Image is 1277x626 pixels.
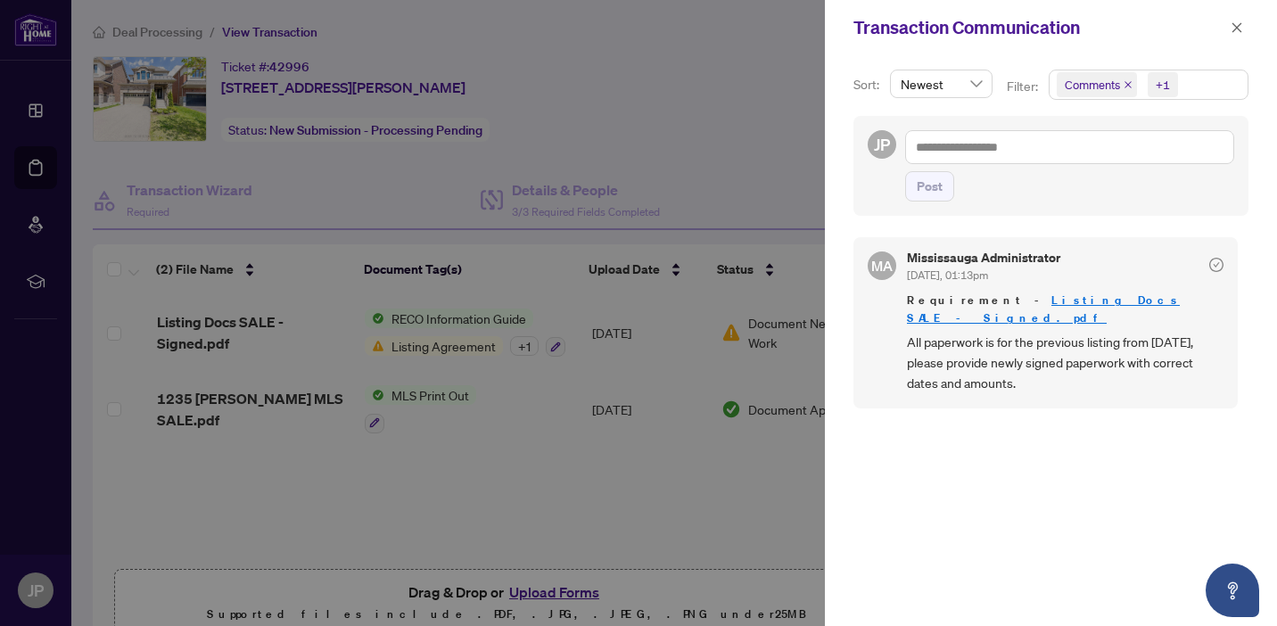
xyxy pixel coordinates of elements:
[1209,258,1223,272] span: check-circle
[1156,76,1170,94] div: +1
[905,171,954,202] button: Post
[1206,564,1259,617] button: Open asap
[907,268,988,282] span: [DATE], 01:13pm
[1007,77,1041,96] p: Filter:
[1065,76,1120,94] span: Comments
[907,292,1223,327] span: Requirement -
[907,251,1060,264] h5: Mississauga Administrator
[853,75,883,95] p: Sort:
[1231,21,1243,34] span: close
[1057,72,1137,97] span: Comments
[874,132,890,157] span: JP
[907,332,1223,394] span: All paperwork is for the previous listing from [DATE], please provide newly signed paperwork with...
[1124,80,1133,89] span: close
[871,255,893,276] span: MA
[901,70,982,97] span: Newest
[853,14,1225,41] div: Transaction Communication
